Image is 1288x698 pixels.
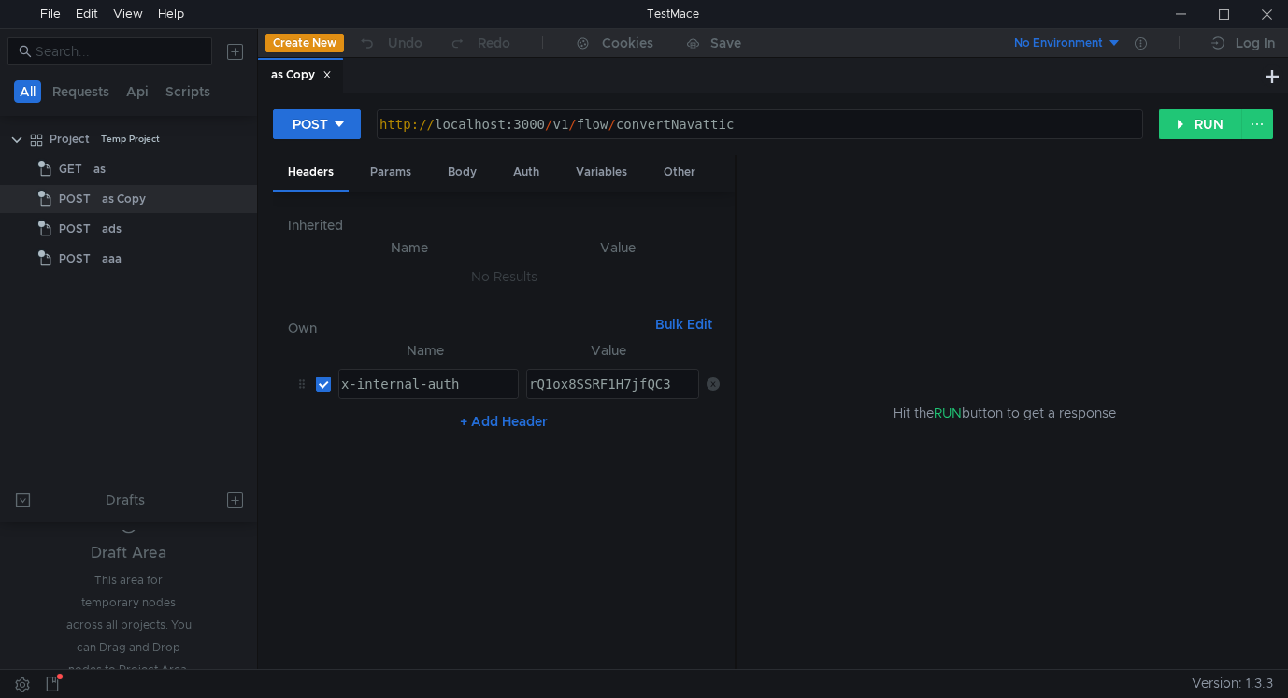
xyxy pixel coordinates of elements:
th: Name [303,236,515,259]
input: Search... [36,41,201,62]
button: All [14,80,41,103]
button: No Environment [992,28,1122,58]
span: POST [59,245,91,273]
span: Hit the button to get a response [894,403,1116,423]
th: Value [519,339,699,362]
span: Version: 1.3.3 [1192,670,1273,697]
button: Create New [265,34,344,52]
span: RUN [934,405,962,421]
th: Value [515,236,720,259]
button: + Add Header [452,410,555,433]
button: RUN [1159,109,1242,139]
div: No Environment [1014,35,1103,52]
nz-embed-empty: No Results [471,268,537,285]
div: Cookies [602,32,653,54]
h6: Own [288,317,648,339]
button: POST [273,109,361,139]
div: Redo [478,32,510,54]
div: as Copy [271,65,332,85]
span: POST [59,185,91,213]
span: POST [59,215,91,243]
div: Auth [498,155,554,190]
div: as Copy [102,185,146,213]
div: Temp Project [101,125,160,153]
div: Variables [561,155,642,190]
div: POST [293,114,328,135]
div: Params [355,155,426,190]
div: Drafts [106,489,145,511]
div: Other [649,155,710,190]
button: Api [121,80,154,103]
div: Headers [273,155,349,192]
h6: Inherited [288,214,720,236]
th: Name [331,339,518,362]
button: Redo [436,29,523,57]
button: Requests [47,80,115,103]
div: aaa [102,245,122,273]
div: ads [102,215,122,243]
button: Undo [344,29,436,57]
div: Body [433,155,492,190]
div: Project [50,125,90,153]
div: Log In [1236,32,1275,54]
span: GET [59,155,82,183]
div: as [93,155,106,183]
button: Bulk Edit [648,313,720,335]
button: Scripts [160,80,216,103]
div: Save [710,36,741,50]
div: Undo [388,32,422,54]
